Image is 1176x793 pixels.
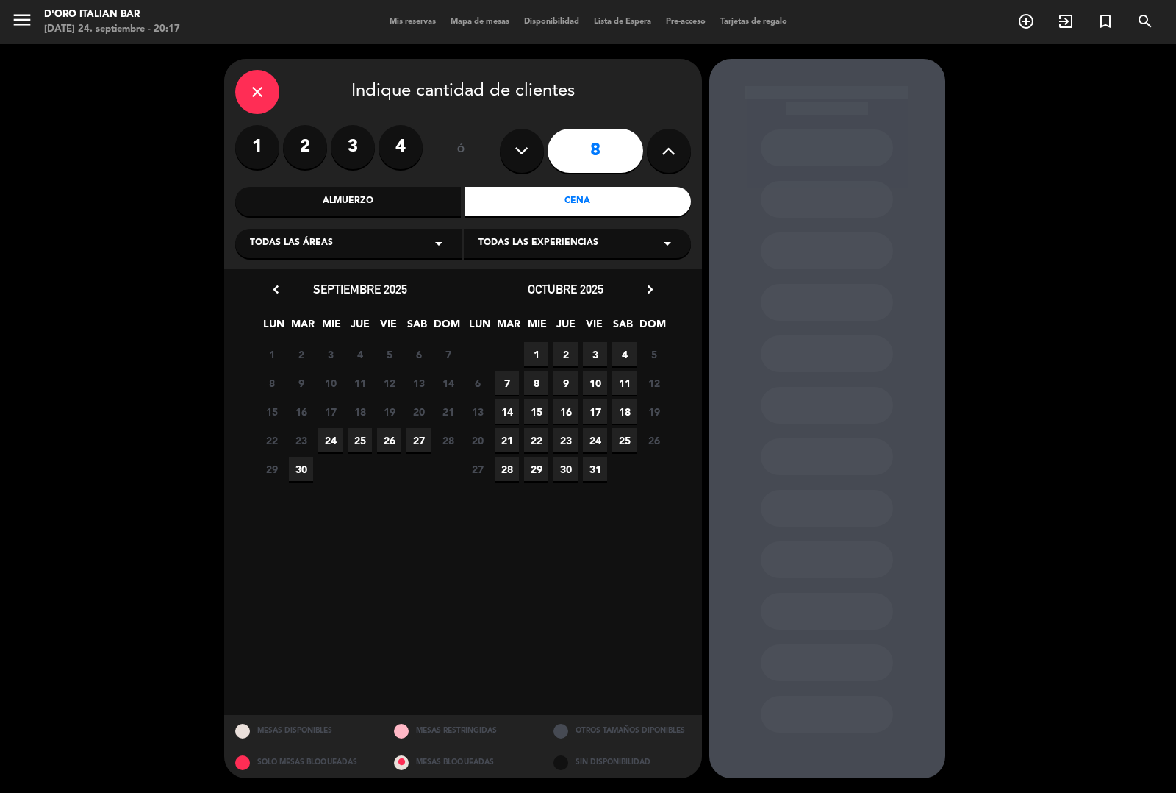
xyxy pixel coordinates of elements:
span: 6 [406,342,431,366]
span: MIE [319,316,343,340]
div: OTROS TAMAÑOS DIPONIBLES [542,715,702,747]
span: 6 [465,371,490,395]
span: 14 [495,399,519,424]
span: VIE [582,316,606,340]
span: 24 [583,428,607,452]
span: 21 [495,428,519,452]
span: Mapa de mesas [443,18,517,26]
span: 15 [259,399,284,424]
span: Mis reservas [382,18,443,26]
span: 29 [524,457,548,481]
span: JUE [553,316,578,340]
span: 25 [348,428,372,452]
span: 16 [289,399,313,424]
span: 14 [436,371,460,395]
span: SAB [405,316,429,340]
label: 2 [283,125,327,169]
span: 9 [553,371,578,395]
span: 17 [318,399,343,424]
span: 13 [406,371,431,395]
span: 3 [583,342,607,366]
span: 5 [642,342,666,366]
div: ó [437,125,485,177]
span: 27 [406,428,431,452]
div: MESAS RESTRINGIDAS [383,715,542,747]
span: 3 [318,342,343,366]
i: arrow_drop_down [659,235,676,252]
div: D'oro Italian Bar [44,7,180,22]
span: 23 [553,428,578,452]
span: 10 [583,371,607,395]
span: 13 [465,399,490,424]
span: 25 [612,428,637,452]
span: 30 [289,457,313,481]
div: Indique cantidad de clientes [235,70,691,114]
span: 8 [259,371,284,395]
label: 4 [379,125,423,169]
span: 22 [524,428,548,452]
span: DOM [434,316,458,340]
div: SIN DISPONIBILIDAD [542,747,702,778]
i: add_circle_outline [1017,13,1035,30]
div: MESAS BLOQUEADAS [383,747,542,778]
span: 1 [524,342,548,366]
span: 22 [259,428,284,452]
span: 17 [583,399,607,424]
span: septiembre 2025 [313,282,407,296]
span: 19 [642,399,666,424]
span: 7 [495,371,519,395]
span: SAB [611,316,635,340]
span: 12 [642,371,666,395]
span: 26 [377,428,401,452]
span: 29 [259,457,284,481]
span: 7 [436,342,460,366]
div: MESAS DISPONIBLES [224,715,384,747]
div: [DATE] 24. septiembre - 20:17 [44,22,180,37]
span: 18 [348,399,372,424]
span: MAR [290,316,315,340]
span: 10 [318,371,343,395]
span: JUE [348,316,372,340]
span: MAR [496,316,520,340]
span: 16 [553,399,578,424]
span: 5 [377,342,401,366]
i: exit_to_app [1057,13,1075,30]
span: 26 [642,428,666,452]
button: menu [11,9,33,36]
i: arrow_drop_down [430,235,448,252]
span: 20 [406,399,431,424]
span: 18 [612,399,637,424]
span: Disponibilidad [517,18,587,26]
span: LUN [467,316,492,340]
div: Almuerzo [235,187,462,216]
span: 19 [377,399,401,424]
i: close [248,83,266,101]
span: Tarjetas de regalo [713,18,795,26]
span: 23 [289,428,313,452]
span: 2 [553,342,578,366]
span: LUN [262,316,286,340]
i: menu [11,9,33,31]
span: 11 [348,371,372,395]
label: 1 [235,125,279,169]
i: chevron_right [642,282,658,297]
span: 28 [495,457,519,481]
span: 2 [289,342,313,366]
span: 28 [436,428,460,452]
span: 8 [524,371,548,395]
span: 30 [553,457,578,481]
div: Cena [465,187,691,216]
span: octubre 2025 [528,282,603,296]
span: 24 [318,428,343,452]
span: 15 [524,399,548,424]
i: search [1136,13,1154,30]
span: 9 [289,371,313,395]
span: Todas las experiencias [478,236,598,251]
span: 21 [436,399,460,424]
span: VIE [376,316,401,340]
span: Pre-acceso [659,18,713,26]
span: 31 [583,457,607,481]
span: 11 [612,371,637,395]
label: 3 [331,125,375,169]
span: Lista de Espera [587,18,659,26]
